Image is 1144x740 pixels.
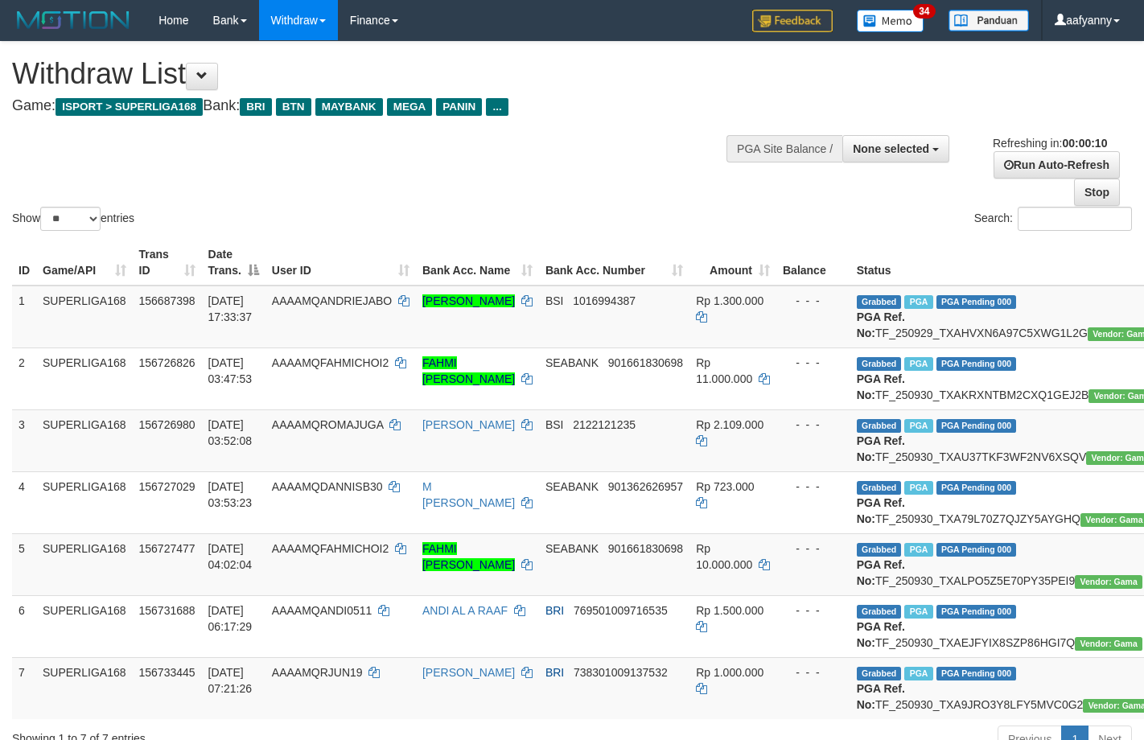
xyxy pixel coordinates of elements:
[208,666,253,695] span: [DATE] 07:21:26
[56,98,203,116] span: ISPORT > SUPERLIGA168
[574,604,668,617] span: Copy 769501009716535 to clipboard
[857,372,905,401] b: PGA Ref. No:
[139,356,195,369] span: 156726826
[573,418,636,431] span: Copy 2122121235 to clipboard
[857,620,905,649] b: PGA Ref. No:
[776,240,850,286] th: Balance
[608,356,683,369] span: Copy 901661830698 to clipboard
[783,355,844,371] div: - - -
[545,666,564,679] span: BRI
[783,541,844,557] div: - - -
[783,602,844,619] div: - - -
[949,10,1029,31] img: panduan.png
[726,135,842,162] div: PGA Site Balance /
[783,417,844,433] div: - - -
[573,294,636,307] span: Copy 1016994387 to clipboard
[387,98,433,116] span: MEGA
[276,98,311,116] span: BTN
[36,240,133,286] th: Game/API: activate to sort column ascending
[315,98,383,116] span: MAYBANK
[12,8,134,32] img: MOTION_logo.png
[545,294,564,307] span: BSI
[696,666,763,679] span: Rp 1.000.000
[12,409,36,471] td: 3
[857,667,902,680] span: Grabbed
[208,480,253,509] span: [DATE] 03:53:23
[904,667,932,680] span: Marked by aafandaneth
[857,357,902,371] span: Grabbed
[12,533,36,595] td: 5
[936,295,1017,309] span: PGA Pending
[689,240,776,286] th: Amount: activate to sort column ascending
[422,480,515,509] a: M [PERSON_NAME]
[936,481,1017,495] span: PGA Pending
[36,595,133,657] td: SUPERLIGA168
[36,657,133,719] td: SUPERLIGA168
[696,604,763,617] span: Rp 1.500.000
[857,481,902,495] span: Grabbed
[436,98,482,116] span: PANIN
[857,543,902,557] span: Grabbed
[857,434,905,463] b: PGA Ref. No:
[608,480,683,493] span: Copy 901362626957 to clipboard
[12,347,36,409] td: 2
[416,240,539,286] th: Bank Acc. Name: activate to sort column ascending
[857,295,902,309] span: Grabbed
[422,542,515,571] a: FAHMI [PERSON_NAME]
[545,604,564,617] span: BRI
[422,666,515,679] a: [PERSON_NAME]
[974,207,1132,231] label: Search:
[857,558,905,587] b: PGA Ref. No:
[857,10,924,32] img: Button%20Memo.svg
[139,666,195,679] span: 156733445
[36,533,133,595] td: SUPERLIGA168
[139,604,195,617] span: 156731688
[936,419,1017,433] span: PGA Pending
[936,605,1017,619] span: PGA Pending
[12,657,36,719] td: 7
[696,480,754,493] span: Rp 723.000
[904,481,932,495] span: Marked by aafandaneth
[422,356,515,385] a: FAHMI [PERSON_NAME]
[1075,637,1142,651] span: Vendor URL: https://trx31.1velocity.biz
[904,543,932,557] span: Marked by aafandaneth
[1018,207,1132,231] input: Search:
[139,480,195,493] span: 156727029
[936,357,1017,371] span: PGA Pending
[539,240,689,286] th: Bank Acc. Number: activate to sort column ascending
[1074,179,1120,206] a: Stop
[272,604,372,617] span: AAAAMQANDI0511
[139,418,195,431] span: 156726980
[994,151,1120,179] a: Run Auto-Refresh
[853,142,929,155] span: None selected
[265,240,416,286] th: User ID: activate to sort column ascending
[857,682,905,711] b: PGA Ref. No:
[783,664,844,680] div: - - -
[272,542,389,555] span: AAAAMQFAHMICHOI2
[913,4,935,18] span: 34
[12,58,747,90] h1: Withdraw List
[545,356,599,369] span: SEABANK
[12,207,134,231] label: Show entries
[36,286,133,348] td: SUPERLIGA168
[240,98,271,116] span: BRI
[272,666,363,679] span: AAAAMQRJUN19
[208,604,253,633] span: [DATE] 06:17:29
[139,542,195,555] span: 156727477
[12,286,36,348] td: 1
[422,418,515,431] a: [PERSON_NAME]
[202,240,265,286] th: Date Trans.: activate to sort column descending
[208,294,253,323] span: [DATE] 17:33:37
[208,418,253,447] span: [DATE] 03:52:08
[12,595,36,657] td: 6
[272,356,389,369] span: AAAAMQFAHMICHOI2
[422,604,508,617] a: ANDI AL A RAAF
[936,543,1017,557] span: PGA Pending
[783,479,844,495] div: - - -
[904,419,932,433] span: Marked by aafromsomean
[36,409,133,471] td: SUPERLIGA168
[545,542,599,555] span: SEABANK
[904,295,932,309] span: Marked by aafsoycanthlai
[40,207,101,231] select: Showentries
[545,418,564,431] span: BSI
